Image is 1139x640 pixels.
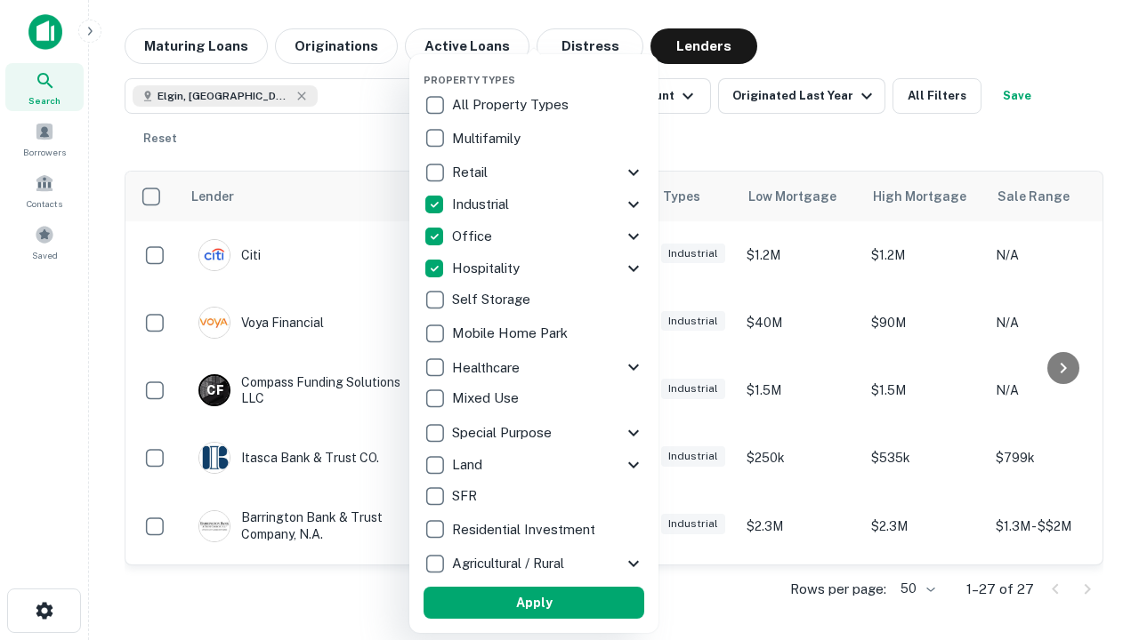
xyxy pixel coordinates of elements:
div: Office [424,220,644,252]
p: Residential Investment [452,519,599,540]
div: Industrial [424,188,644,220]
p: Multifamily [452,128,524,149]
p: Mobile Home Park [452,323,571,344]
p: SFR [452,485,481,507]
div: Agricultural / Rural [424,548,644,580]
p: Industrial [452,194,513,215]
iframe: Chat Widget [1050,441,1139,526]
div: Retail [424,156,644,188]
p: Mixed Use [452,388,522,409]
p: Retail [452,162,491,183]
div: Land [424,449,644,481]
p: Land [452,454,486,476]
div: Hospitality [424,252,644,284]
p: Special Purpose [452,422,555,444]
p: Office [452,226,496,247]
p: Hospitality [452,258,523,279]
div: Special Purpose [424,417,644,449]
p: Agricultural / Rural [452,553,568,574]
p: All Property Types [452,94,572,116]
div: Healthcare [424,351,644,383]
p: Healthcare [452,357,523,379]
span: Property Types [424,75,515,85]
button: Apply [424,587,644,619]
p: Self Storage [452,289,534,310]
